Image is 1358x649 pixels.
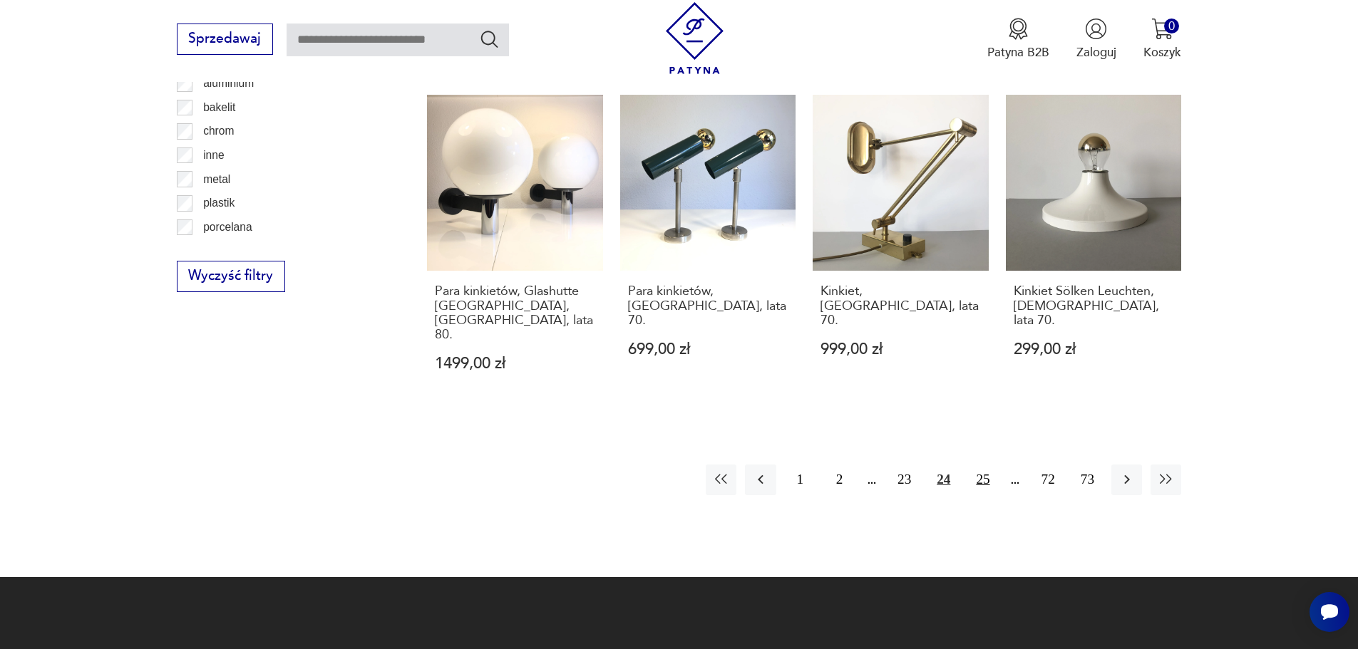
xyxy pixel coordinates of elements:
[479,28,500,49] button: Szukaj
[177,24,273,55] button: Sprzedawaj
[177,34,273,46] a: Sprzedawaj
[435,356,595,371] p: 1499,00 zł
[659,2,731,74] img: Patyna - sklep z meblami i dekoracjami vintage
[203,74,254,93] p: aluminium
[203,170,230,189] p: metal
[987,18,1049,61] a: Ikona medaluPatyna B2B
[1014,342,1174,357] p: 299,00 zł
[1033,464,1064,495] button: 72
[203,218,252,237] p: porcelana
[1007,18,1029,40] img: Ikona medalu
[177,261,285,292] button: Wyczyść filtry
[813,95,989,404] a: Kinkiet, Niemcy, lata 70.Kinkiet, [GEOGRAPHIC_DATA], lata 70.999,00 zł
[821,284,981,328] h3: Kinkiet, [GEOGRAPHIC_DATA], lata 70.
[824,464,855,495] button: 2
[427,95,603,404] a: Para kinkietów, Glashutte Limburg, Niemcy, lata 80.Para kinkietów, Glashutte [GEOGRAPHIC_DATA], [...
[203,98,235,117] p: bakelit
[1151,18,1173,40] img: Ikona koszyka
[987,18,1049,61] button: Patyna B2B
[628,284,788,328] h3: Para kinkietów, [GEOGRAPHIC_DATA], lata 70.
[1076,44,1116,61] p: Zaloguj
[821,342,981,357] p: 999,00 zł
[620,95,796,404] a: Para kinkietów, Niemcy, lata 70.Para kinkietów, [GEOGRAPHIC_DATA], lata 70.699,00 zł
[967,464,998,495] button: 25
[628,342,788,357] p: 699,00 zł
[203,242,239,260] p: porcelit
[987,44,1049,61] p: Patyna B2B
[203,146,224,165] p: inne
[1006,95,1182,404] a: Kinkiet Sölken Leuchten, Niemcy, lata 70.Kinkiet Sölken Leuchten, [DEMOGRAPHIC_DATA], lata 70.299...
[203,194,235,212] p: plastik
[1143,44,1181,61] p: Koszyk
[1143,18,1181,61] button: 0Koszyk
[203,122,234,140] p: chrom
[1014,284,1174,328] h3: Kinkiet Sölken Leuchten, [DEMOGRAPHIC_DATA], lata 70.
[1072,464,1103,495] button: 73
[889,464,920,495] button: 23
[928,464,959,495] button: 24
[1164,19,1179,33] div: 0
[785,464,816,495] button: 1
[1310,592,1349,632] iframe: Smartsupp widget button
[1085,18,1107,40] img: Ikonka użytkownika
[1076,18,1116,61] button: Zaloguj
[435,284,595,343] h3: Para kinkietów, Glashutte [GEOGRAPHIC_DATA], [GEOGRAPHIC_DATA], lata 80.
